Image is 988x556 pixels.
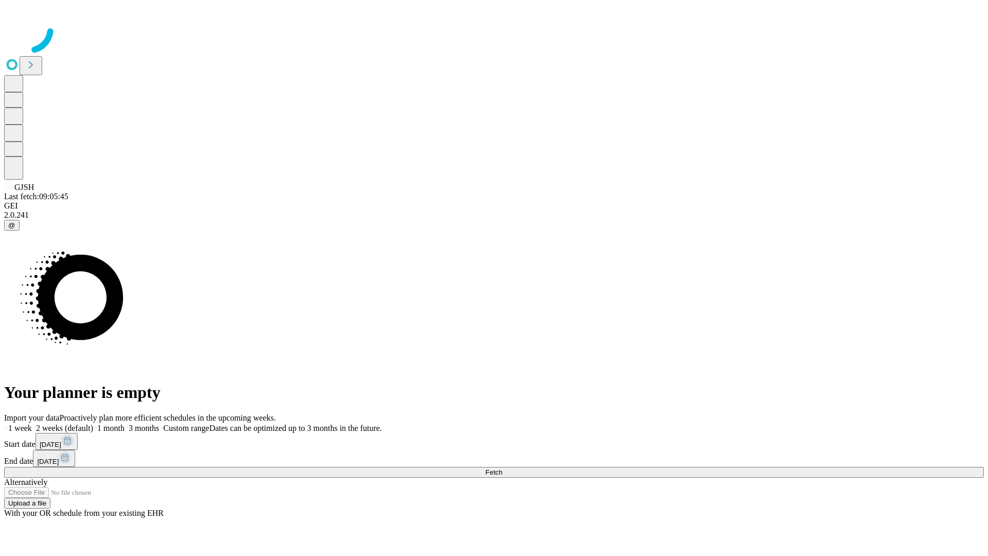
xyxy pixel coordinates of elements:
[4,450,984,467] div: End date
[4,192,68,201] span: Last fetch: 09:05:45
[129,424,159,432] span: 3 months
[60,413,276,422] span: Proactively plan more efficient schedules in the upcoming weeks.
[4,201,984,211] div: GEI
[8,424,32,432] span: 1 week
[4,433,984,450] div: Start date
[36,433,78,450] button: [DATE]
[97,424,125,432] span: 1 month
[36,424,93,432] span: 2 weeks (default)
[4,220,20,231] button: @
[4,413,60,422] span: Import your data
[4,478,47,486] span: Alternatively
[163,424,209,432] span: Custom range
[485,468,502,476] span: Fetch
[40,441,61,448] span: [DATE]
[8,221,15,229] span: @
[4,498,50,509] button: Upload a file
[37,458,59,465] span: [DATE]
[4,211,984,220] div: 2.0.241
[209,424,382,432] span: Dates can be optimized up to 3 months in the future.
[4,383,984,402] h1: Your planner is empty
[4,467,984,478] button: Fetch
[14,183,34,192] span: GJSH
[4,509,164,517] span: With your OR schedule from your existing EHR
[33,450,75,467] button: [DATE]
